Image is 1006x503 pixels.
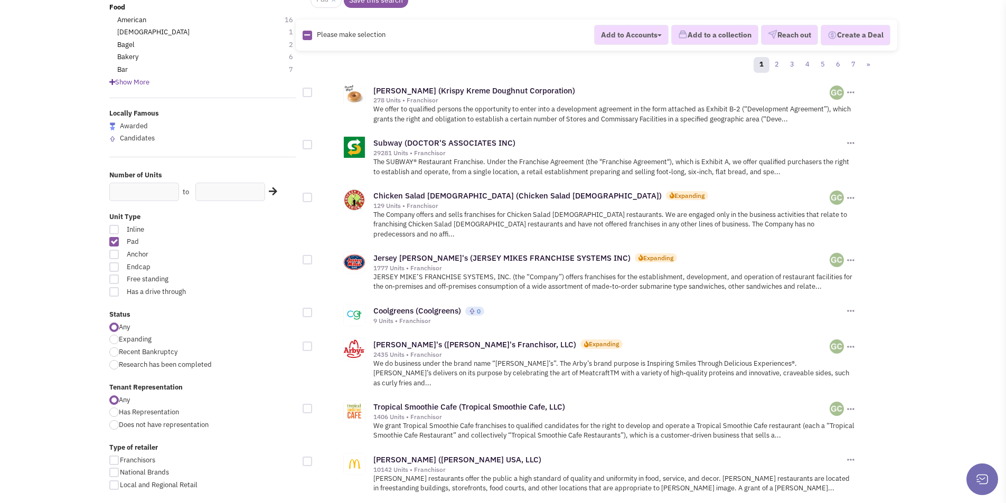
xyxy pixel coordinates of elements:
span: Any [119,322,130,331]
p: We do business under the brand name “[PERSON_NAME]’s”. The Arby’s brand purpose is Inspiring Smil... [373,359,857,388]
img: 4gsb4SvoTEGolcWcxLFjKw.png [830,86,844,100]
span: Awarded [120,121,148,130]
div: 1406 Units • Franchisor [373,413,830,421]
label: Unit Type [109,212,296,222]
div: Search Nearby [262,185,279,198]
a: [PERSON_NAME] (Krispy Kreme Doughnut Corporation) [373,86,575,96]
img: locallyfamous-largeicon.png [109,122,116,130]
div: 278 Units • Franchisor [373,96,830,105]
a: 7 [845,57,861,73]
a: Chicken Salad [DEMOGRAPHIC_DATA] (Chicken Salad [DEMOGRAPHIC_DATA]) [373,191,662,201]
span: Expanding [119,335,152,344]
span: 7 [289,65,304,75]
span: Local and Regional Retail [120,480,198,489]
a: Subway (DOCTOR'S ASSOCIATES INC) [373,138,515,148]
p: We grant Tropical Smoothie Cafe franchises to qualified candidates for the right to develop and o... [373,421,857,441]
span: Show More [109,78,149,87]
a: Coolgreens (Coolgreens) [373,306,461,316]
a: Bakery [117,52,138,62]
label: Tenant Representation [109,383,296,393]
span: Does not have representation [119,420,209,429]
div: 10142 Units • Franchisor [373,466,844,474]
a: 4 [800,57,815,73]
img: locallyfamous-upvote.png [469,308,475,315]
img: Deal-Dollar.png [828,30,837,41]
img: locallyfamous-upvote.png [109,136,116,142]
img: icon-collection-lavender.png [678,30,688,39]
div: Expanding [674,191,704,200]
button: Add to a collection [671,25,758,45]
img: VectorPaper_Plane.png [768,30,777,39]
img: 4gsb4SvoTEGolcWcxLFjKw.png [830,191,844,205]
div: 2435 Units • Franchisor [373,350,830,359]
span: National Brands [120,468,169,477]
a: 2 [769,57,785,73]
span: Candidates [120,134,155,143]
span: 1 [289,27,304,37]
span: Recent Bankruptcy [119,347,177,356]
span: 6 [289,52,304,62]
span: Any [119,395,130,404]
a: [PERSON_NAME]'s ([PERSON_NAME]'s Franchisor, LLC) [373,339,576,349]
span: Please make selection [317,30,386,39]
img: Rectangle.png [303,31,312,40]
button: Create a Deal [821,25,890,46]
span: 2 [289,40,304,50]
a: [PERSON_NAME] ([PERSON_NAME] USA, LLC) [373,454,541,464]
p: The SUBWAY® Restaurant Franchise. Under the Franchise Agreement (the "Franchise Agreement"), whic... [373,157,857,177]
p: We offer to qualified persons the opportunity to enter into a development agreement in the form a... [373,105,857,124]
p: [PERSON_NAME] restaurants offer the public a high standard of quality and uniformity in food, ser... [373,474,857,493]
label: to [183,187,189,197]
a: 6 [830,57,846,73]
label: Status [109,310,296,320]
div: 9 Units • Franchisor [373,317,844,325]
button: Add to Accounts [594,25,669,45]
span: 0 [477,307,481,315]
span: Has Representation [119,407,179,416]
label: Type of retailer [109,443,296,453]
a: 3 [784,57,800,73]
a: 5 [815,57,831,73]
span: Inline [120,225,237,235]
a: Jersey [PERSON_NAME]'s (JERSEY MIKES FRANCHISE SYSTEMS INC) [373,253,631,263]
p: JERSEY MIKE’S FRANCHISE SYSTEMS, INC. (the “Company”) offers franchises for the establishment, de... [373,272,857,292]
span: Research has been completed [119,360,212,369]
img: 4gsb4SvoTEGolcWcxLFjKw.png [830,253,844,267]
span: Pad [120,237,237,247]
b: Food [109,3,125,12]
a: Food [109,3,125,13]
a: Bagel [117,40,135,50]
a: [DEMOGRAPHIC_DATA] [117,27,190,37]
span: Anchor [120,250,237,260]
span: Free standing [120,274,237,284]
div: 129 Units • Franchisor [373,202,830,210]
span: Endcap [120,262,237,272]
button: Reach out [761,25,818,45]
label: Locally Famous [109,109,296,119]
a: » [861,57,876,73]
a: Bar [117,65,128,75]
img: 4gsb4SvoTEGolcWcxLFjKw.png [830,339,844,354]
div: Expanding [589,339,619,348]
div: Expanding [643,253,673,262]
a: Tropical Smoothie Cafe (Tropical Smoothie Cafe, LLC) [373,402,565,412]
p: The Company offers and sells franchises for Chicken Salad [DEMOGRAPHIC_DATA] restaurants. We are ... [373,210,857,240]
img: 4gsb4SvoTEGolcWcxLFjKw.png [830,402,844,416]
a: 1 [754,57,769,73]
div: 1777 Units • Franchisor [373,264,830,272]
span: Has a drive through [120,287,237,297]
span: Franchisors [120,455,155,464]
label: Number of Units [109,170,296,181]
span: 16 [285,15,304,25]
a: American [117,15,146,25]
div: 29281 Units • Franchisor [373,149,844,157]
